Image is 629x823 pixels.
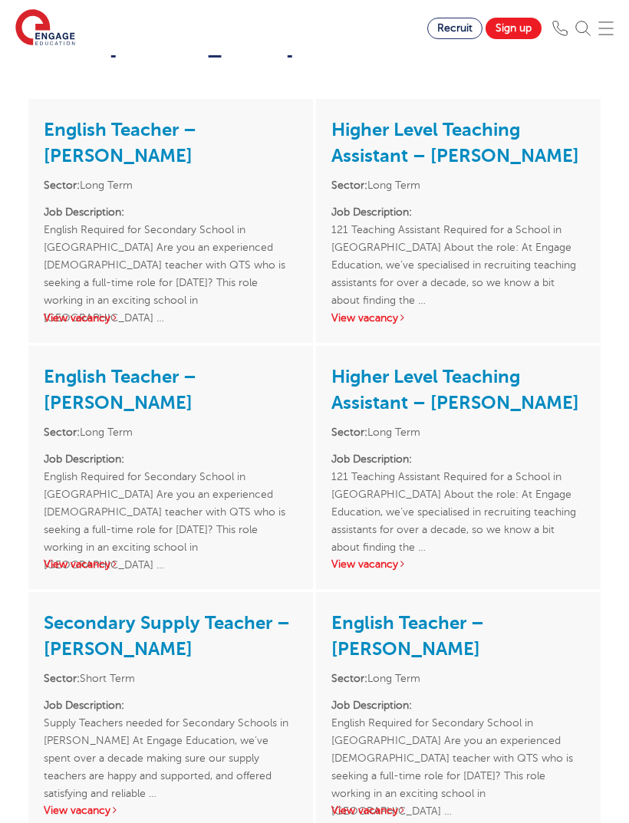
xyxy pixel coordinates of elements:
a: View vacancy [44,558,119,570]
p: English Required for Secondary School in [GEOGRAPHIC_DATA] Are you an experienced [DEMOGRAPHIC_DA... [44,450,298,538]
p: English Required for Secondary School in [GEOGRAPHIC_DATA] Are you an experienced [DEMOGRAPHIC_DA... [44,203,298,291]
a: English Teacher – [PERSON_NAME] [44,119,196,166]
a: Recruit [427,18,482,39]
span: Recruit [437,22,473,34]
strong: Sector: [331,179,367,191]
li: Long Term [331,670,585,687]
strong: Sector: [331,426,367,438]
a: Secondary Supply Teacher – [PERSON_NAME] [44,612,290,660]
a: Sign up [486,18,542,39]
p: Supply Teachers needed for Secondary Schools in [PERSON_NAME] At Engage Education, we’ve spent ov... [44,696,298,785]
p: 121 Teaching Assistant Required for a School in [GEOGRAPHIC_DATA] About the role: At Engage Educa... [331,450,585,538]
img: Search [575,21,591,36]
strong: Sector: [331,673,367,684]
p: 121 Teaching Assistant Required for a School in [GEOGRAPHIC_DATA] About the role: At Engage Educa... [331,203,585,291]
strong: Sector: [44,179,80,191]
strong: Job Description: [44,206,124,218]
strong: Job Description: [331,700,412,711]
img: Mobile Menu [598,21,614,36]
a: View vacancy [331,805,407,816]
strong: Job Description: [331,453,412,465]
strong: Job Description: [44,453,124,465]
a: Higher Level Teaching Assistant – [PERSON_NAME] [331,366,579,413]
img: Phone [552,21,568,36]
img: Engage Education [15,9,75,48]
li: Short Term [44,670,298,687]
li: Long Term [44,176,298,194]
a: View vacancy [331,558,407,570]
a: English Teacher – [PERSON_NAME] [44,366,196,413]
strong: Sector: [44,426,80,438]
strong: Job Description: [44,700,124,711]
a: Higher Level Teaching Assistant – [PERSON_NAME] [331,119,579,166]
a: English Teacher – [PERSON_NAME] [331,612,484,660]
a: View vacancy [331,312,407,324]
strong: Job Description: [331,206,412,218]
li: Long Term [44,423,298,441]
strong: Sector: [44,673,80,684]
li: Long Term [331,176,585,194]
a: View vacancy [44,805,119,816]
p: English Required for Secondary School in [GEOGRAPHIC_DATA] Are you an experienced [DEMOGRAPHIC_DA... [331,696,585,785]
a: View vacancy [44,312,119,324]
li: Long Term [331,423,585,441]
